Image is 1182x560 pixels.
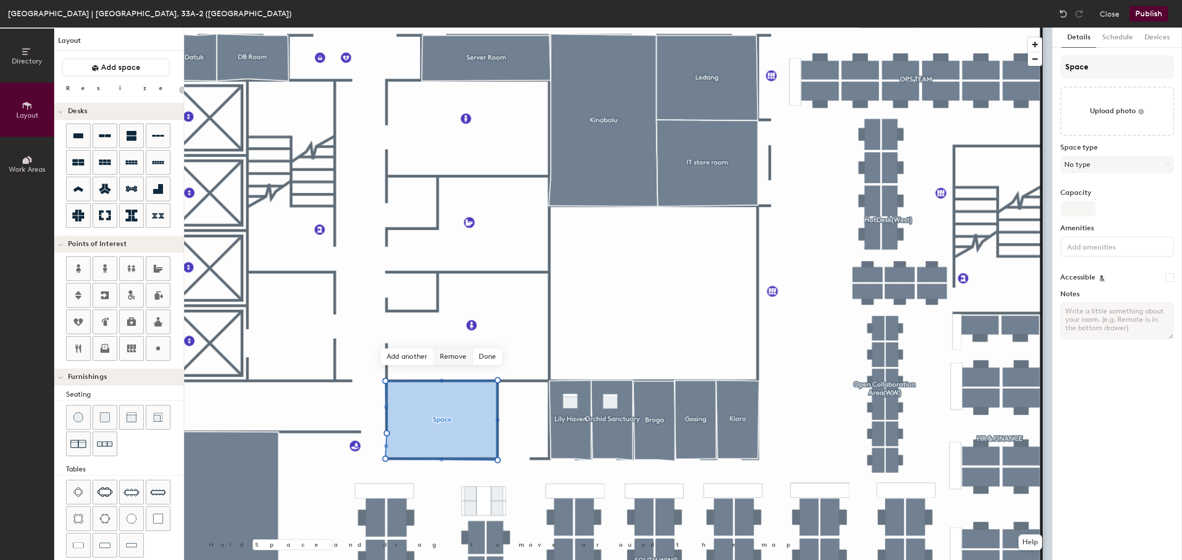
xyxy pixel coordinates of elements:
img: Table (1x2) [73,540,84,550]
button: Ten seat table [146,480,170,504]
label: Notes [1060,290,1174,298]
img: Table (1x4) [126,540,137,550]
label: Amenities [1060,224,1174,232]
span: Points of Interest [68,240,127,248]
img: Couch (middle) [127,412,136,422]
button: Table (1x3) [93,533,117,558]
img: Couch (corner) [153,412,163,422]
img: Four seat round table [73,514,83,524]
span: Done [473,348,502,365]
span: Work Areas [9,165,45,174]
img: Table (1x3) [99,540,110,550]
span: Add space [101,62,140,72]
button: Eight seat table [119,480,144,504]
div: Tables [66,464,184,475]
button: Details [1061,28,1096,48]
button: Table (round) [119,506,144,531]
span: Furnishings [68,373,107,381]
button: Schedule [1096,28,1139,48]
label: Capacity [1060,189,1174,197]
button: No type [1060,156,1174,173]
img: Four seat table [73,487,83,497]
img: Ten seat table [150,484,166,500]
button: Table (1x1) [146,506,170,531]
button: Four seat round table [66,506,91,531]
label: Space type [1060,144,1174,152]
h1: Layout [54,35,184,51]
div: [GEOGRAPHIC_DATA] | [GEOGRAPHIC_DATA], 33A-2 ([GEOGRAPHIC_DATA]) [8,7,292,20]
img: Six seat round table [99,514,110,524]
img: Stool [73,412,83,422]
span: Layout [16,111,38,120]
button: Stool [66,405,91,430]
button: Devices [1139,28,1176,48]
label: Accessible [1060,274,1095,281]
button: Close [1100,6,1119,22]
div: Resize [66,84,175,92]
span: Directory [12,57,42,65]
img: Undo [1058,9,1068,19]
button: Six seat round table [93,506,117,531]
img: Six seat table [97,487,113,497]
button: Publish [1129,6,1168,22]
span: Desks [68,107,87,115]
img: Eight seat table [124,484,139,500]
input: Add amenities [1065,240,1154,252]
span: Add another [381,348,434,365]
img: Couch (x3) [97,436,113,452]
button: Upload photo [1060,87,1174,136]
img: Table (1x1) [153,514,163,524]
button: Couch (corner) [146,405,170,430]
button: Four seat table [66,480,91,504]
button: Help [1018,534,1042,550]
img: Cushion [100,412,110,422]
button: Table (1x4) [119,533,144,558]
button: Cushion [93,405,117,430]
div: Seating [66,389,184,400]
img: Table (round) [127,514,136,524]
button: Couch (x3) [93,432,117,456]
button: Couch (x2) [66,432,91,456]
span: Remove [434,348,473,365]
button: Couch (middle) [119,405,144,430]
button: Six seat table [93,480,117,504]
button: Add space [62,59,169,76]
img: Redo [1074,9,1084,19]
button: Table (1x2) [66,533,91,558]
img: Couch (x2) [70,436,86,452]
